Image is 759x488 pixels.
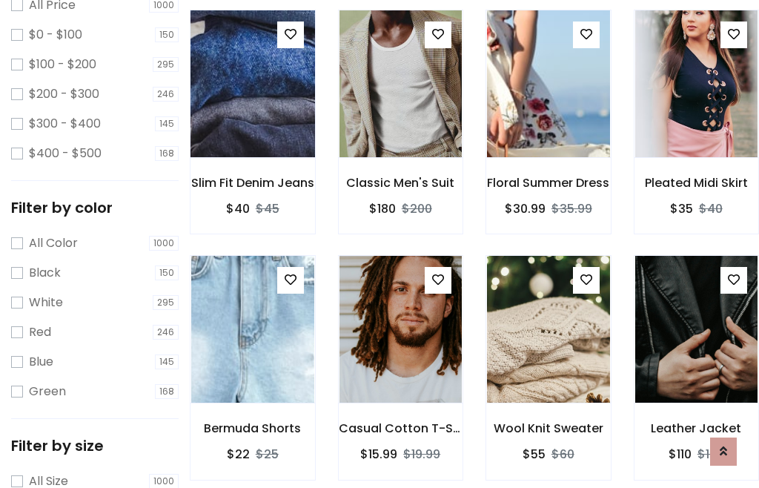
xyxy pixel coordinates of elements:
[226,202,250,216] h6: $40
[29,264,61,282] label: Black
[29,26,82,44] label: $0 - $100
[11,199,179,217] h5: Filter by color
[670,202,693,216] h6: $35
[669,447,692,461] h6: $110
[190,421,315,435] h6: Bermuda Shorts
[155,116,179,131] span: 145
[227,447,250,461] h6: $22
[29,323,51,341] label: Red
[486,176,611,190] h6: Floral Summer Dress
[699,200,723,217] del: $40
[29,353,53,371] label: Blue
[155,27,179,42] span: 150
[256,446,279,463] del: $25
[29,85,99,103] label: $200 - $300
[153,87,179,102] span: 246
[155,384,179,399] span: 168
[29,145,102,162] label: $400 - $500
[634,421,759,435] h6: Leather Jacket
[153,295,179,310] span: 295
[369,202,396,216] h6: $180
[149,236,179,251] span: 1000
[155,355,179,369] span: 145
[634,176,759,190] h6: Pleated Midi Skirt
[155,146,179,161] span: 168
[523,447,546,461] h6: $55
[551,200,592,217] del: $35.99
[697,446,724,463] del: $120
[339,421,463,435] h6: Casual Cotton T-Shirt
[11,437,179,455] h5: Filter by size
[360,447,397,461] h6: $15.99
[29,294,63,311] label: White
[29,234,78,252] label: All Color
[339,176,463,190] h6: Classic Men's Suit
[29,115,101,133] label: $300 - $400
[153,57,179,72] span: 295
[505,202,546,216] h6: $30.99
[190,176,315,190] h6: Slim Fit Denim Jeans
[486,421,611,435] h6: Wool Knit Sweater
[256,200,279,217] del: $45
[402,200,432,217] del: $200
[155,266,179,280] span: 150
[29,383,66,400] label: Green
[403,446,440,463] del: $19.99
[153,325,179,340] span: 246
[29,56,96,73] label: $100 - $200
[551,446,574,463] del: $60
